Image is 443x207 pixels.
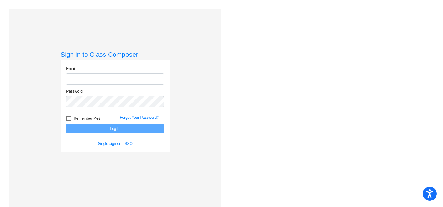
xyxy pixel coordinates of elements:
[66,124,164,133] button: Log In
[66,66,75,71] label: Email
[74,115,100,122] span: Remember Me?
[98,142,133,146] a: Single sign on - SSO
[61,51,170,58] h3: Sign in to Class Composer
[66,89,83,94] label: Password
[120,115,159,120] a: Forgot Your Password?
